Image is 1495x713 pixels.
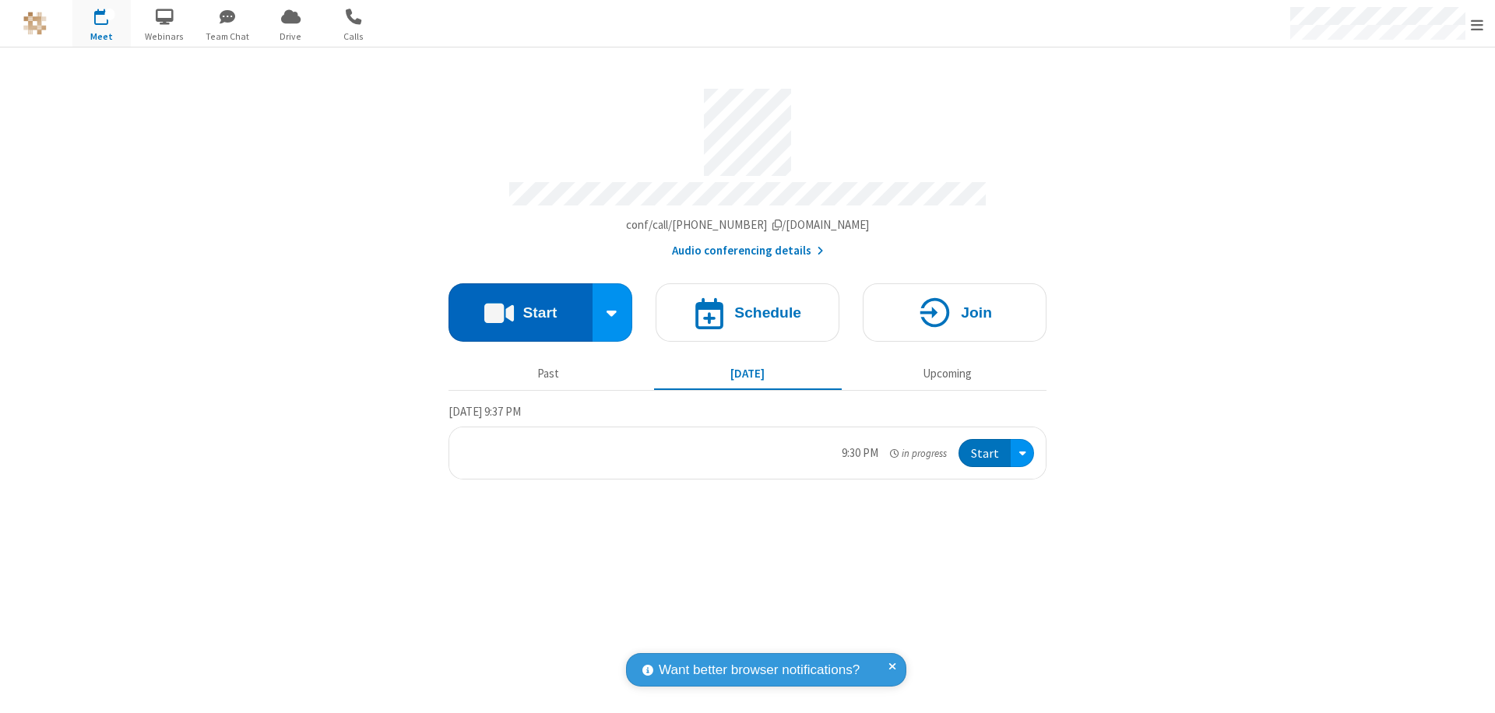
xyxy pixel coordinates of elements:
[72,30,131,44] span: Meet
[890,446,947,461] em: in progress
[654,359,842,388] button: [DATE]
[842,444,878,462] div: 9:30 PM
[135,30,194,44] span: Webinars
[522,305,557,320] h4: Start
[455,359,642,388] button: Past
[448,77,1046,260] section: Account details
[961,305,992,320] h4: Join
[593,283,633,342] div: Start conference options
[325,30,383,44] span: Calls
[672,242,824,260] button: Audio conferencing details
[448,283,593,342] button: Start
[626,216,870,234] button: Copy my meeting room linkCopy my meeting room link
[105,9,115,20] div: 1
[199,30,257,44] span: Team Chat
[863,283,1046,342] button: Join
[659,660,860,680] span: Want better browser notifications?
[853,359,1041,388] button: Upcoming
[448,402,1046,480] section: Today's Meetings
[656,283,839,342] button: Schedule
[626,217,870,232] span: Copy my meeting room link
[23,12,47,35] img: QA Selenium DO NOT DELETE OR CHANGE
[734,305,801,320] h4: Schedule
[959,439,1011,468] button: Start
[448,404,521,419] span: [DATE] 9:37 PM
[262,30,320,44] span: Drive
[1011,439,1034,468] div: Open menu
